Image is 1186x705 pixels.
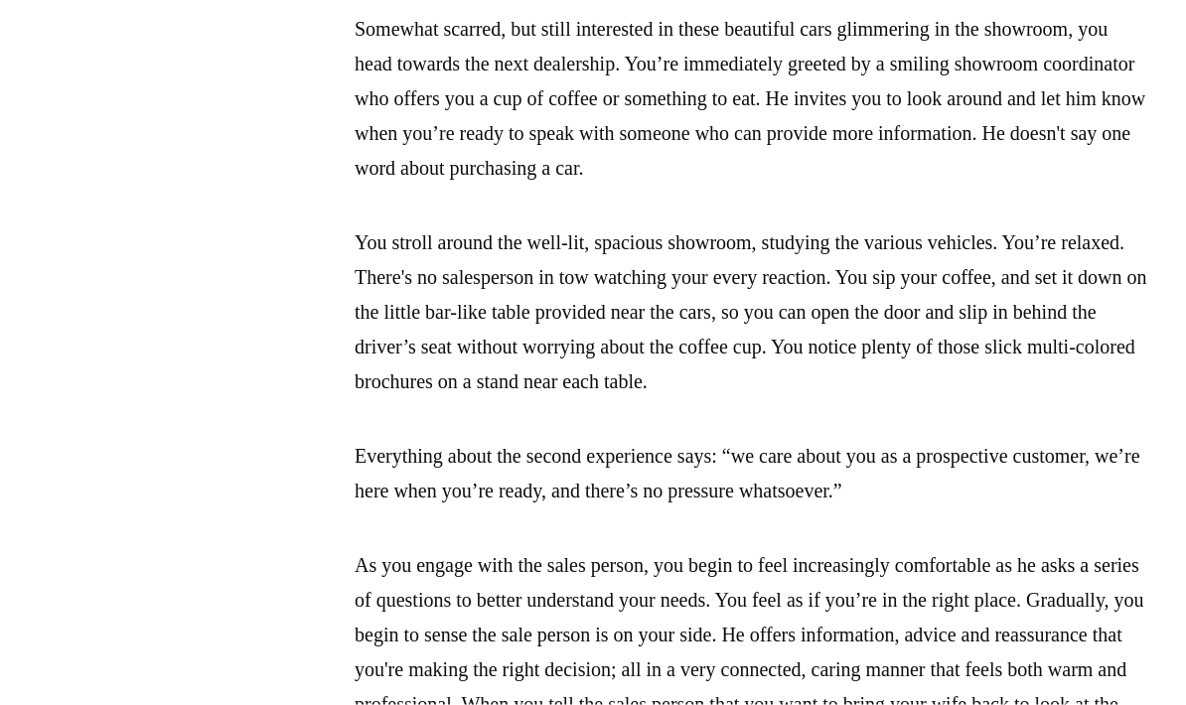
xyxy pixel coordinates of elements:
[355,12,1149,186] p: Somewhat scarred, but still interested in these beautiful cars glimmering in the showroom, you he...
[355,225,1149,399] p: You stroll around the well-lit, spacious showroom, studying the various vehicles. You’re relaxed....
[1087,610,1186,705] iframe: Chat Widget
[355,439,1149,508] p: Everything about the second experience says: “we care about you as a prospective customer, we’re ...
